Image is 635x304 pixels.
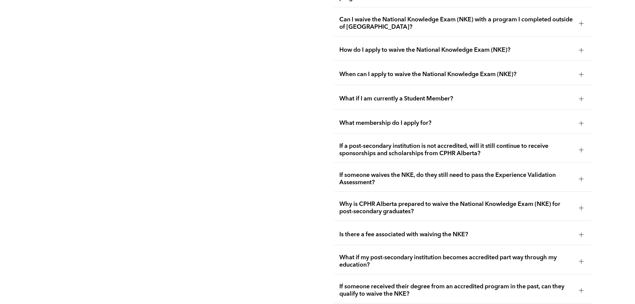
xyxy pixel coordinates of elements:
span: If someone received their degree from an accredited program in the past, can they qualify to waiv... [339,283,574,298]
span: Why is CPHR Alberta prepared to waive the National Knowledge Exam (NKE) for post-secondary gradua... [339,201,574,215]
span: Can I waive the National Knowledge Exam (NKE) with a program I completed outside of [GEOGRAPHIC_D... [339,16,574,31]
span: What membership do I apply for? [339,119,574,127]
span: If a post-secondary institution is not accredited, will it still continue to receive sponsorships... [339,142,574,157]
span: How do I apply to waive the National Knowledge Exam (NKE)? [339,46,574,54]
span: What if my post-secondary institution becomes accredited part way through my education? [339,254,574,269]
span: When can I apply to waive the National Knowledge Exam (NKE)? [339,71,574,78]
span: If someone waives the NKE, do they still need to pass the Experience Validation Assessment? [339,172,574,186]
span: What if I am currently a Student Member? [339,95,574,102]
span: Is there a fee associated with waiving the NKE? [339,231,574,238]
